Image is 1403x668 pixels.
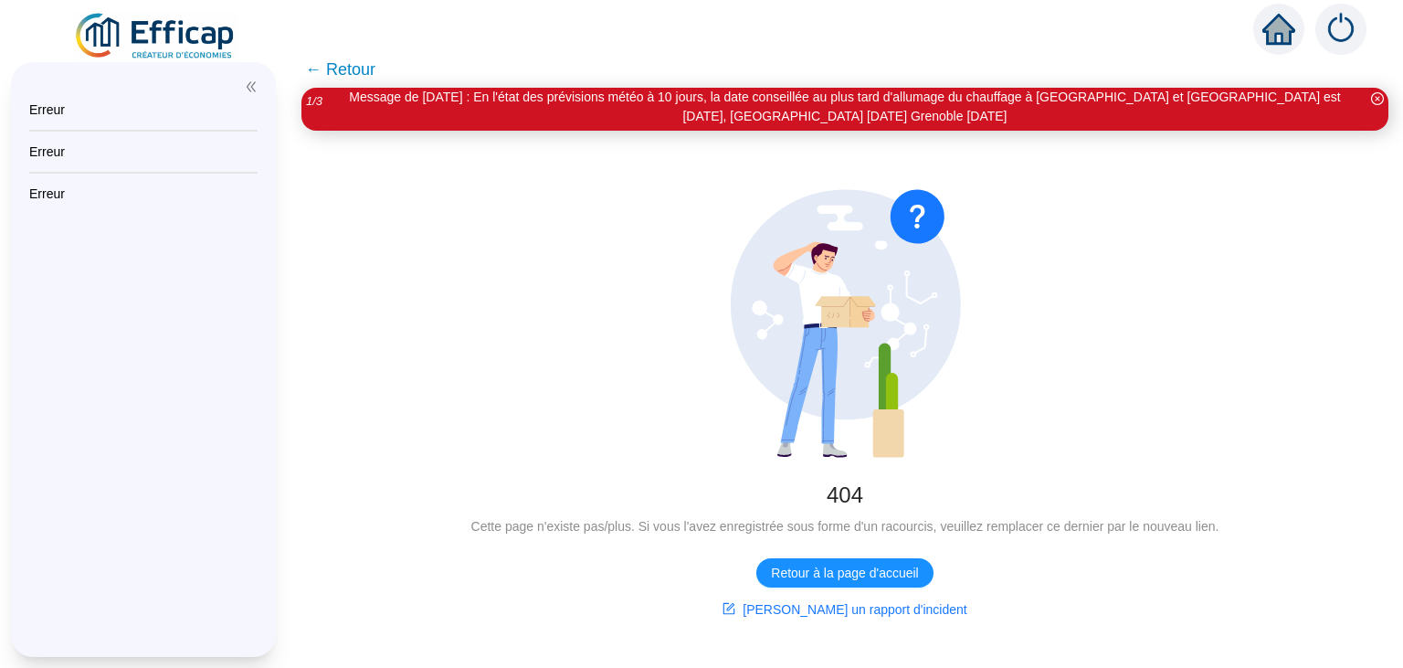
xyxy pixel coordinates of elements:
span: close-circle [1371,92,1384,105]
span: ← Retour [305,57,375,82]
span: Retour à la page d'accueil [771,564,918,583]
div: Erreur [29,143,258,161]
button: [PERSON_NAME] un rapport d'incident [708,595,981,624]
div: Message de [DATE] : En l'état des prévisions météo à 10 jours, la date conseillée au plus tard d'... [331,88,1359,126]
span: [PERSON_NAME] un rapport d'incident [743,600,966,620]
div: 404 [316,481,1374,510]
img: efficap energie logo [73,11,238,62]
span: home [1262,13,1295,46]
span: double-left [245,80,258,93]
div: Erreur [29,101,258,119]
i: 1 / 3 [306,94,322,108]
div: Cette page n'existe pas/plus. Si vous l'avez enregistrée sous forme d'un racourcis, veuillez remp... [316,517,1374,536]
img: alerts [1315,4,1366,55]
span: form [723,602,735,615]
div: Erreur [29,185,258,203]
button: Retour à la page d'accueil [756,558,933,588]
